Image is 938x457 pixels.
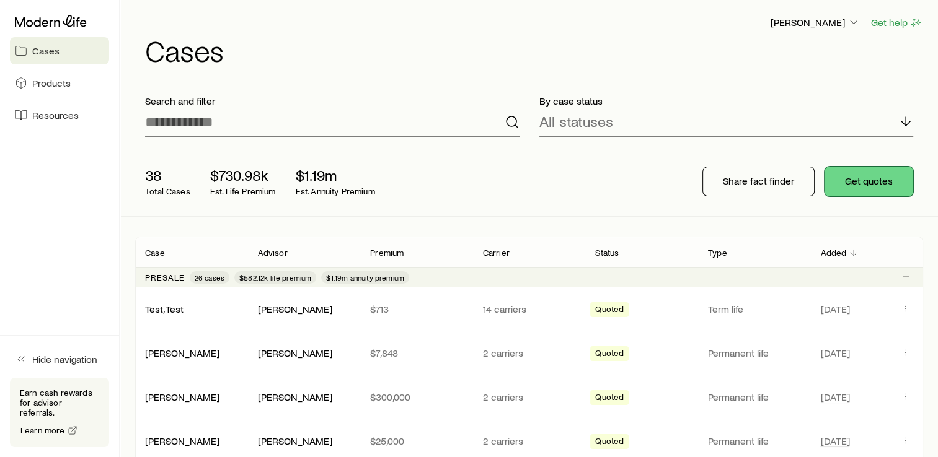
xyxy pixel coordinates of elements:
[483,391,576,403] p: 2 carriers
[539,113,613,130] p: All statuses
[10,102,109,129] a: Resources
[145,303,184,315] a: Test, Test
[32,77,71,89] span: Products
[145,248,165,258] p: Case
[820,391,849,403] span: [DATE]
[708,303,801,315] p: Term life
[145,167,190,184] p: 38
[20,388,99,417] p: Earn cash rewards for advisor referrals.
[145,435,219,448] div: [PERSON_NAME]
[296,167,375,184] p: $1.19m
[825,167,913,196] button: Get quotes
[145,347,219,360] div: [PERSON_NAME]
[10,378,109,447] div: Earn cash rewards for advisor referrals.Learn more
[32,45,60,57] span: Cases
[10,346,109,373] button: Hide navigation
[326,272,404,282] span: $1.19m annuity premium
[145,391,219,403] a: [PERSON_NAME]
[723,175,794,187] p: Share fact finder
[32,353,97,365] span: Hide navigation
[10,37,109,64] a: Cases
[32,109,79,121] span: Resources
[370,435,463,447] p: $25,000
[258,391,332,404] div: [PERSON_NAME]
[595,348,624,361] span: Quoted
[708,435,801,447] p: Permanent life
[210,186,276,196] p: Est. Life Premium
[370,248,404,258] p: Premium
[258,435,332,448] div: [PERSON_NAME]
[708,347,801,359] p: Permanent life
[820,248,846,258] p: Added
[370,347,463,359] p: $7,848
[145,35,923,65] h1: Cases
[258,248,288,258] p: Advisor
[820,435,849,447] span: [DATE]
[595,248,619,258] p: Status
[820,303,849,315] span: [DATE]
[296,186,375,196] p: Est. Annuity Premium
[258,303,332,316] div: [PERSON_NAME]
[708,391,801,403] p: Permanent life
[195,272,224,282] span: 26 cases
[370,303,463,315] p: $713
[239,272,311,282] span: $582.12k life premium
[145,95,520,107] p: Search and filter
[145,347,219,359] a: [PERSON_NAME]
[539,95,914,107] p: By case status
[771,16,860,28] p: [PERSON_NAME]
[20,426,65,435] span: Learn more
[820,347,849,359] span: [DATE]
[702,167,815,196] button: Share fact finder
[370,391,463,403] p: $300,000
[10,69,109,97] a: Products
[770,15,861,30] button: [PERSON_NAME]
[145,391,219,404] div: [PERSON_NAME]
[483,435,576,447] p: 2 carriers
[145,272,185,282] p: Presale
[145,186,190,196] p: Total Cases
[483,303,576,315] p: 14 carriers
[258,347,332,360] div: [PERSON_NAME]
[483,347,576,359] p: 2 carriers
[708,248,727,258] p: Type
[145,435,219,446] a: [PERSON_NAME]
[595,304,624,317] span: Quoted
[483,248,510,258] p: Carrier
[595,392,624,405] span: Quoted
[595,436,624,449] span: Quoted
[145,303,184,316] div: Test, Test
[210,167,276,184] p: $730.98k
[870,15,923,30] button: Get help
